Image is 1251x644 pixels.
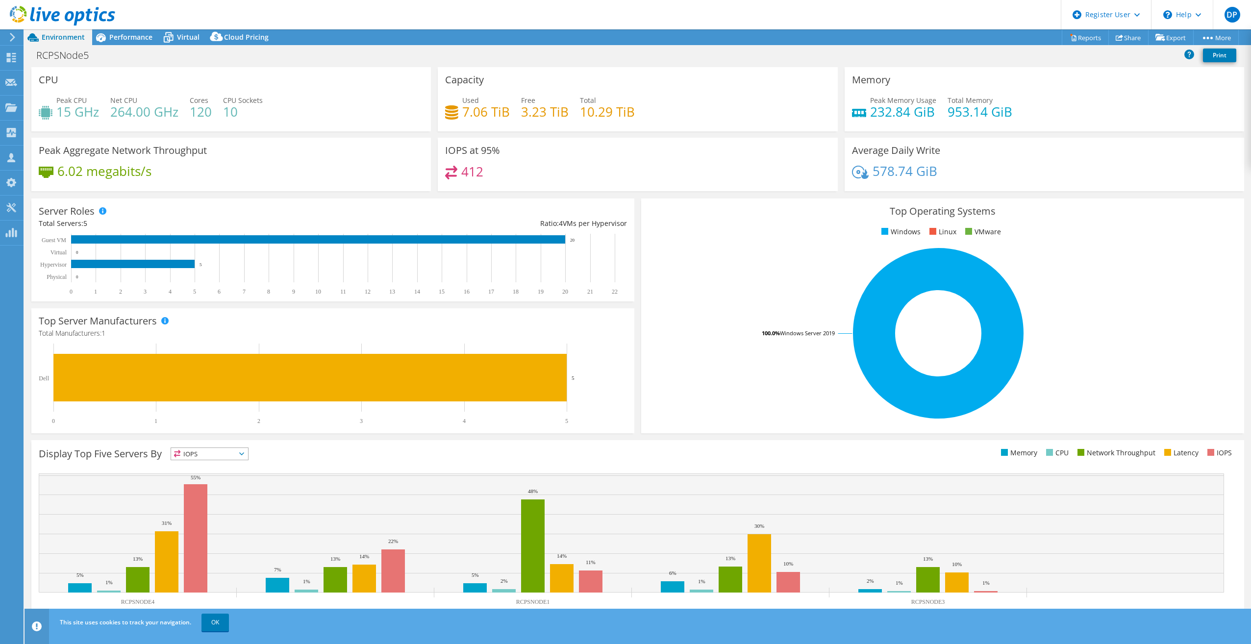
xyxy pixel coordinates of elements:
[982,580,990,586] text: 1%
[76,250,78,255] text: 0
[948,106,1012,117] h4: 953.14 GiB
[365,288,371,295] text: 12
[562,288,568,295] text: 20
[1193,30,1239,45] a: More
[852,74,890,85] h3: Memory
[359,553,369,559] text: 14%
[94,288,97,295] text: 1
[190,96,208,105] span: Cores
[70,288,73,295] text: 0
[1205,447,1232,458] li: IOPS
[521,106,569,117] h4: 3.23 TiB
[218,288,221,295] text: 6
[439,288,445,295] text: 15
[292,288,295,295] text: 9
[83,219,87,228] span: 5
[698,578,705,584] text: 1%
[224,32,269,42] span: Cloud Pricing
[340,288,346,295] text: 11
[999,447,1037,458] li: Memory
[726,555,735,561] text: 13%
[612,288,618,295] text: 22
[528,488,538,494] text: 48%
[852,145,940,156] h3: Average Daily Write
[42,32,85,42] span: Environment
[101,328,105,338] span: 1
[121,598,155,605] text: RCPSNODE4
[1148,30,1194,45] a: Export
[879,226,921,237] li: Windows
[223,106,263,117] h4: 10
[1044,447,1069,458] li: CPU
[927,226,956,237] li: Linux
[867,578,874,584] text: 2%
[223,96,263,105] span: CPU Sockets
[110,96,137,105] span: Net CPU
[315,288,321,295] text: 10
[513,288,519,295] text: 18
[333,218,627,229] div: Ratio: VMs per Hypervisor
[472,572,479,578] text: 5%
[191,474,200,480] text: 55%
[570,238,575,243] text: 20
[57,166,151,176] h4: 6.02 megabits/s
[360,418,363,424] text: 3
[110,106,178,117] h4: 264.00 GHz
[47,273,67,280] text: Physical
[1108,30,1149,45] a: Share
[40,261,67,268] text: Hypervisor
[873,166,937,176] h4: 578.74 GiB
[39,206,95,217] h3: Server Roles
[580,106,635,117] h4: 10.29 TiB
[538,288,544,295] text: 19
[200,262,202,267] text: 5
[963,226,1001,237] li: VMware
[39,375,49,382] text: Dell
[587,288,593,295] text: 21
[162,520,172,526] text: 31%
[76,572,84,578] text: 5%
[257,418,260,424] text: 2
[154,418,157,424] text: 1
[572,375,575,381] text: 5
[516,598,550,605] text: RCPSNODE1
[762,329,780,337] tspan: 100.0%
[1203,49,1236,62] a: Print
[190,106,212,117] h4: 120
[52,418,55,424] text: 0
[445,74,484,85] h3: Capacity
[414,288,420,295] text: 14
[56,96,87,105] span: Peak CPU
[521,96,535,105] span: Free
[330,556,340,562] text: 13%
[952,561,962,567] text: 10%
[649,206,1237,217] h3: Top Operating Systems
[1162,447,1199,458] li: Latency
[462,96,479,105] span: Used
[1225,7,1240,23] span: DP
[1075,447,1155,458] li: Network Throughput
[105,579,113,585] text: 1%
[243,288,246,295] text: 7
[586,559,596,565] text: 11%
[274,567,281,572] text: 7%
[565,418,568,424] text: 5
[557,553,567,559] text: 14%
[870,106,936,117] h4: 232.84 GiB
[461,166,483,177] h4: 412
[177,32,200,42] span: Virtual
[580,96,596,105] span: Total
[39,145,207,156] h3: Peak Aggregate Network Throughput
[462,106,510,117] h4: 7.06 TiB
[39,328,627,339] h4: Total Manufacturers:
[171,448,248,460] span: IOPS
[948,96,993,105] span: Total Memory
[389,288,395,295] text: 13
[39,218,333,229] div: Total Servers:
[169,288,172,295] text: 4
[1163,10,1172,19] svg: \n
[870,96,936,105] span: Peak Memory Usage
[1062,30,1109,45] a: Reports
[669,570,676,576] text: 6%
[388,538,398,544] text: 22%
